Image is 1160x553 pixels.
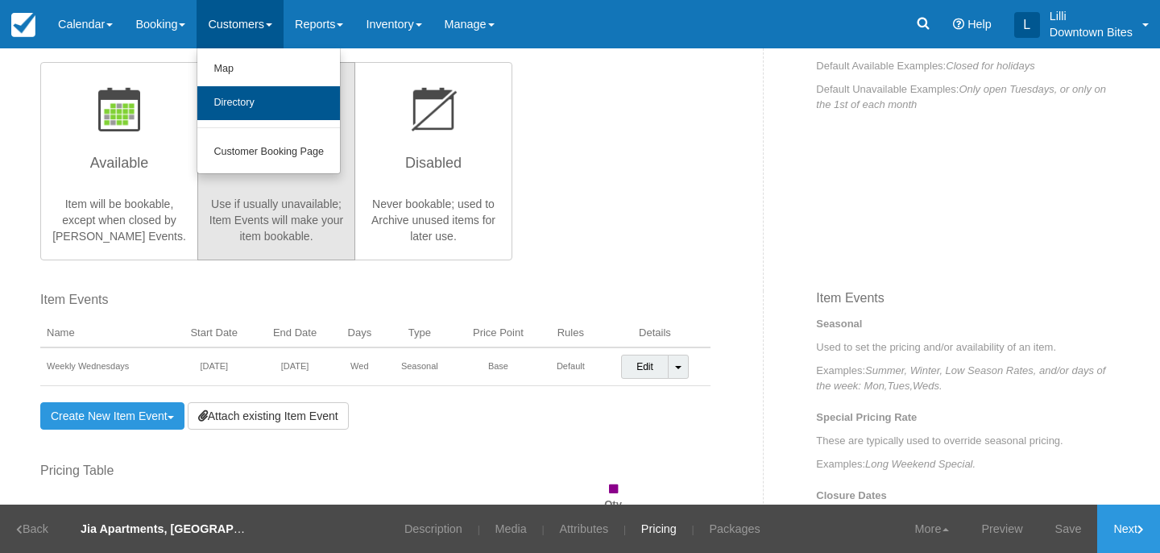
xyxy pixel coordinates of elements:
[51,196,188,244] p: Item will be bookable, except when closed by [PERSON_NAME] Events.
[454,347,542,386] td: Base
[1014,12,1040,38] div: L
[522,483,705,510] strong: Qty
[208,196,345,244] p: Use if usually unavailable; Item Events will make your item bookable.
[621,355,669,379] a: Edit
[454,319,542,348] th: Price Point
[365,148,502,188] h3: Disabled
[965,505,1038,553] a: Preview
[816,83,1106,110] em: Only open Tuesdays, or only on the 1st of each month
[334,319,385,348] th: Days
[542,347,599,386] td: Default
[483,505,539,553] a: Media
[365,196,502,244] p: Never bookable; used to Archive unused items for later use.
[197,86,340,120] a: Directory
[816,456,1120,472] p: Examples:
[81,522,342,535] strong: Jia Apartments, [GEOGRAPHIC_DATA] - Dinner
[11,13,35,37] img: checkfront-main-nav-mini-logo.png
[188,402,349,430] a: Attach existing Item Event
[40,291,710,310] label: Item Events
[547,505,620,553] a: Attributes
[816,489,886,501] strong: Closure Dates
[255,319,333,348] th: End Date
[816,433,1120,448] p: These are typically used to override seasonal pricing.
[172,347,255,386] td: [DATE]
[40,347,172,386] td: Weekly Wednesdays
[197,52,340,86] a: Map
[385,319,454,348] th: Type
[385,347,454,386] td: Seasonal
[1050,24,1133,40] p: Downtown Bites
[409,87,458,131] img: wizard-default-status-disabled-icon.png
[542,319,599,348] th: Rules
[40,462,710,480] label: Pricing Table
[354,62,512,260] button: Disabled Never bookable; used to Archive unused items for later use.
[816,363,1120,393] p: Examples:
[334,347,385,386] td: Wed
[197,135,340,169] a: Customer Booking Page
[51,148,188,188] h3: Available
[816,411,917,423] strong: Special Pricing Rate
[816,364,1105,392] em: Summer, Winter, Low Season Rates, and/or days of the week: Mon,Tues,Weds.
[1050,8,1133,24] p: Lilli
[392,505,474,553] a: Description
[899,505,966,553] a: More
[1039,505,1098,553] a: Save
[599,319,711,348] th: Details
[40,402,184,430] a: Create New Item Event
[816,58,1120,73] p: Default Available Examples:
[967,18,992,31] span: Help
[816,318,862,330] strong: Seasonal
[816,339,1120,355] p: Used to set the pricing and/or availability of an item.
[816,291,1120,317] h3: Item Events
[953,19,964,30] i: Help
[865,458,976,470] em: Long Weekend Special.
[197,48,341,174] ul: Customers
[946,60,1035,72] em: Closed for holidays
[98,87,140,131] img: wizard-default-status-available-icon.png
[40,319,172,348] th: Name
[255,347,333,386] td: [DATE]
[816,81,1120,112] p: Default Unavailable Examples:
[629,505,689,553] a: Pricing
[698,505,773,553] a: Packages
[40,62,198,260] button: Available Item will be bookable, except when closed by [PERSON_NAME] Events.
[172,319,255,348] th: Start Date
[1097,505,1160,553] a: Next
